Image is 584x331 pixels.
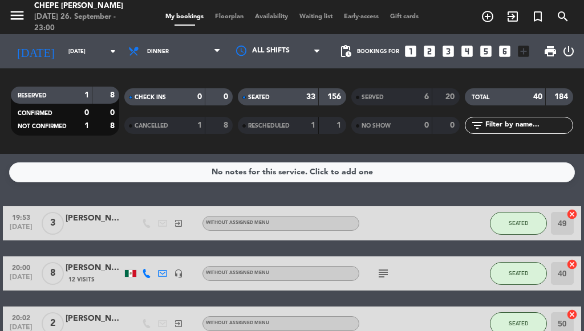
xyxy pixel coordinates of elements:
span: TOTAL [472,95,489,100]
span: SEATED [248,95,270,100]
span: CHECK INS [135,95,166,100]
div: [PERSON_NAME] [66,212,123,225]
strong: 20 [445,93,457,101]
span: SEATED [509,270,528,276]
i: subject [376,267,390,280]
span: print [544,44,557,58]
i: headset_mic [174,269,183,278]
button: SEATED [490,212,547,235]
div: [PERSON_NAME] [66,312,123,325]
strong: 8 [110,91,117,99]
i: exit_to_app [506,10,520,23]
span: NOT CONFIRMED [18,124,67,129]
i: search [556,10,570,23]
strong: 1 [84,91,89,99]
span: 20:02 [7,310,35,324]
i: looks_two [422,44,437,59]
span: NO SHOW [362,123,391,129]
div: [DATE] 26. September - 23:00 [34,11,137,34]
span: 8 [42,262,64,285]
span: 19:53 [7,210,35,223]
i: looks_5 [478,44,493,59]
span: 12 Visits [68,275,95,284]
i: looks_6 [497,44,512,59]
button: SEATED [490,262,547,285]
strong: 40 [533,93,542,101]
strong: 8 [110,122,117,130]
span: Floorplan [209,14,249,20]
span: pending_actions [339,44,352,58]
span: Bookings for [357,48,399,55]
span: 3 [42,212,64,235]
i: cancel [566,209,578,220]
div: No notes for this service. Click to add one [212,166,373,179]
span: SEATED [509,320,528,326]
i: turned_in_not [531,10,545,23]
i: add_circle_outline [481,10,494,23]
input: Filter by name... [484,119,573,132]
span: Gift cards [384,14,424,20]
span: [DATE] [7,223,35,236]
span: Availability [249,14,294,20]
i: looks_one [403,44,418,59]
i: [DATE] [9,40,63,63]
strong: 0 [197,93,202,101]
strong: 0 [224,93,230,101]
strong: 0 [110,109,117,117]
i: cancel [566,309,578,320]
span: Dinner [147,48,169,55]
strong: 1 [197,121,202,129]
i: looks_3 [441,44,456,59]
span: Without assigned menu [206,220,269,225]
i: looks_4 [460,44,474,59]
span: CANCELLED [135,123,168,129]
strong: 184 [554,93,570,101]
strong: 0 [84,109,89,117]
span: 20:00 [7,260,35,273]
strong: 8 [224,121,230,129]
span: Early-access [338,14,384,20]
span: CONFIRMED [18,111,52,116]
span: RESCHEDULED [248,123,290,129]
strong: 156 [327,93,343,101]
i: exit_to_app [174,319,183,328]
strong: 0 [450,121,457,129]
span: SEATED [509,220,528,226]
i: add_box [516,44,531,59]
i: filter_list [471,118,484,132]
span: My bookings [160,14,209,20]
span: [DATE] [7,273,35,287]
strong: 1 [84,122,89,130]
strong: 33 [306,93,315,101]
span: Without assigned menu [206,321,269,325]
span: SERVED [362,95,384,100]
div: LOG OUT [562,34,575,68]
strong: 1 [311,121,315,129]
i: cancel [566,259,578,270]
strong: 1 [336,121,343,129]
span: RESERVED [18,93,47,99]
i: power_settings_new [562,44,575,58]
strong: 6 [424,93,429,101]
span: Without assigned menu [206,271,269,275]
i: menu [9,7,26,24]
button: menu [9,7,26,28]
i: exit_to_app [174,219,183,228]
i: arrow_drop_down [106,44,120,58]
div: [PERSON_NAME] [66,261,123,275]
span: Waiting list [294,14,338,20]
strong: 0 [424,121,429,129]
div: Chepe [PERSON_NAME] [34,1,137,12]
